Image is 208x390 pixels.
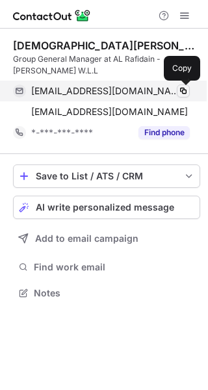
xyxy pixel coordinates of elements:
button: Add to email campaign [13,227,200,250]
div: Save to List / ATS / CRM [36,171,177,181]
span: Add to email campaign [35,233,138,244]
span: Notes [34,287,195,299]
button: AI write personalized message [13,196,200,219]
img: ContactOut v5.3.10 [13,8,91,23]
button: save-profile-one-click [13,164,200,188]
button: Reveal Button [138,126,190,139]
button: Notes [13,284,200,302]
span: [EMAIL_ADDRESS][DOMAIN_NAME] [31,106,188,118]
span: AI write personalized message [36,202,174,213]
span: [EMAIL_ADDRESS][DOMAIN_NAME] [31,85,180,97]
span: Find work email [34,261,195,273]
button: Find work email [13,258,200,276]
div: [DEMOGRAPHIC_DATA][PERSON_NAME] [13,39,200,52]
div: Group General Manager at AL Rafidain - [PERSON_NAME] W.L.L [13,53,200,77]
